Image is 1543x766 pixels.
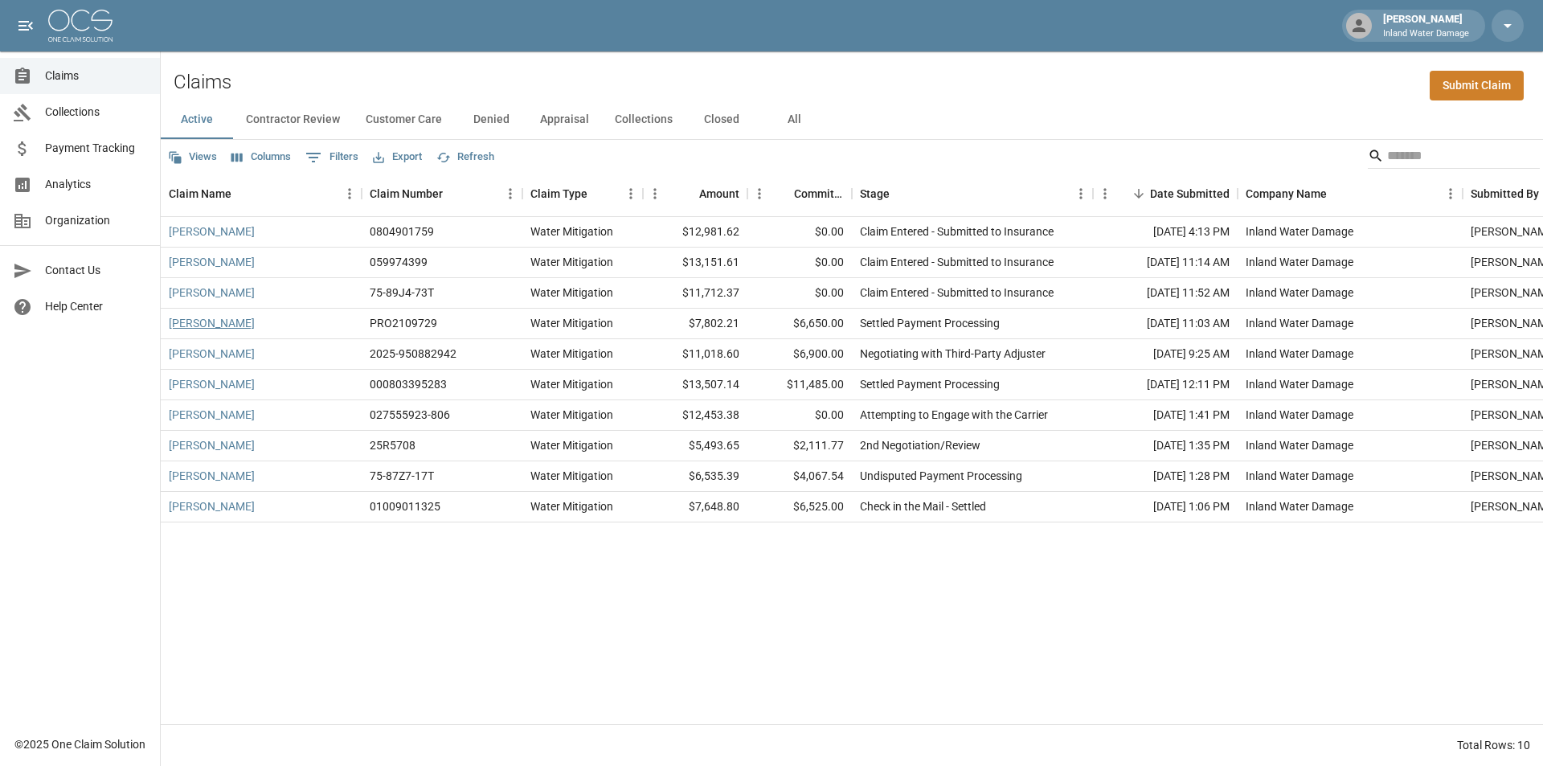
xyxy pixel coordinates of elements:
[443,182,465,205] button: Sort
[498,182,522,206] button: Menu
[643,461,747,492] div: $6,535.39
[1093,171,1238,216] div: Date Submitted
[169,223,255,240] a: [PERSON_NAME]
[1246,346,1353,362] div: Inland Water Damage
[1368,143,1540,172] div: Search
[10,10,42,42] button: open drawer
[1093,248,1238,278] div: [DATE] 11:14 AM
[45,176,147,193] span: Analytics
[860,171,890,216] div: Stage
[370,437,415,453] div: 25R5708
[169,376,255,392] a: [PERSON_NAME]
[587,182,610,205] button: Sort
[860,376,1000,392] div: Settled Payment Processing
[48,10,113,42] img: ocs-logo-white-transparent.png
[530,171,587,216] div: Claim Type
[677,182,699,205] button: Sort
[169,315,255,331] a: [PERSON_NAME]
[1439,182,1463,206] button: Menu
[45,262,147,279] span: Contact Us
[370,346,456,362] div: 2025-950882942
[860,407,1048,423] div: Attempting to Engage with the Carrier
[1246,407,1353,423] div: Inland Water Damage
[530,407,613,423] div: Water Mitigation
[747,339,852,370] div: $6,900.00
[747,248,852,278] div: $0.00
[164,145,221,170] button: Views
[602,100,686,139] button: Collections
[530,285,613,301] div: Water Mitigation
[643,217,747,248] div: $12,981.62
[1430,71,1524,100] a: Submit Claim
[169,468,255,484] a: [PERSON_NAME]
[233,100,353,139] button: Contractor Review
[1093,461,1238,492] div: [DATE] 1:28 PM
[301,145,362,170] button: Show filters
[1093,309,1238,339] div: [DATE] 11:03 AM
[432,145,498,170] button: Refresh
[362,171,522,216] div: Claim Number
[747,182,771,206] button: Menu
[758,100,830,139] button: All
[1246,285,1353,301] div: Inland Water Damage
[747,370,852,400] div: $11,485.00
[45,104,147,121] span: Collections
[370,223,434,240] div: 0804901759
[1093,492,1238,522] div: [DATE] 1:06 PM
[1093,339,1238,370] div: [DATE] 9:25 AM
[1238,171,1463,216] div: Company Name
[747,400,852,431] div: $0.00
[1093,370,1238,400] div: [DATE] 12:11 PM
[369,145,426,170] button: Export
[643,400,747,431] div: $12,453.38
[860,346,1046,362] div: Negotiating with Third-Party Adjuster
[530,376,613,392] div: Water Mitigation
[1246,171,1327,216] div: Company Name
[1093,400,1238,431] div: [DATE] 1:41 PM
[771,182,794,205] button: Sort
[169,407,255,423] a: [PERSON_NAME]
[747,309,852,339] div: $6,650.00
[169,254,255,270] a: [PERSON_NAME]
[1069,182,1093,206] button: Menu
[370,254,428,270] div: 059974399
[161,100,1543,139] div: dynamic tabs
[530,498,613,514] div: Water Mitigation
[890,182,912,205] button: Sort
[1246,315,1353,331] div: Inland Water Damage
[169,171,231,216] div: Claim Name
[1246,437,1353,453] div: Inland Water Damage
[643,278,747,309] div: $11,712.37
[860,437,980,453] div: 2nd Negotiation/Review
[370,498,440,514] div: 01009011325
[643,182,667,206] button: Menu
[852,171,1093,216] div: Stage
[1093,182,1117,206] button: Menu
[45,68,147,84] span: Claims
[1246,376,1353,392] div: Inland Water Damage
[1128,182,1150,205] button: Sort
[169,437,255,453] a: [PERSON_NAME]
[1150,171,1230,216] div: Date Submitted
[1327,182,1349,205] button: Sort
[643,431,747,461] div: $5,493.65
[455,100,527,139] button: Denied
[530,468,613,484] div: Water Mitigation
[747,492,852,522] div: $6,525.00
[530,223,613,240] div: Water Mitigation
[169,498,255,514] a: [PERSON_NAME]
[1093,278,1238,309] div: [DATE] 11:52 AM
[1457,737,1530,753] div: Total Rows: 10
[747,461,852,492] div: $4,067.54
[45,298,147,315] span: Help Center
[860,468,1022,484] div: Undisputed Payment Processing
[530,315,613,331] div: Water Mitigation
[370,171,443,216] div: Claim Number
[522,171,643,216] div: Claim Type
[370,407,450,423] div: 027555923-806
[1246,254,1353,270] div: Inland Water Damage
[530,254,613,270] div: Water Mitigation
[231,182,254,205] button: Sort
[530,437,613,453] div: Water Mitigation
[45,140,147,157] span: Payment Tracking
